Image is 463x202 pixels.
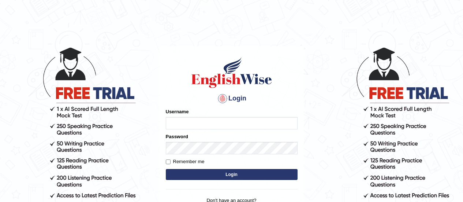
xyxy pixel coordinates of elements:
[166,169,298,180] button: Login
[190,56,273,89] img: Logo of English Wise sign in for intelligent practice with AI
[166,108,189,115] label: Username
[166,133,188,140] label: Password
[166,158,205,165] label: Remember me
[166,93,298,104] h4: Login
[166,159,171,164] input: Remember me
